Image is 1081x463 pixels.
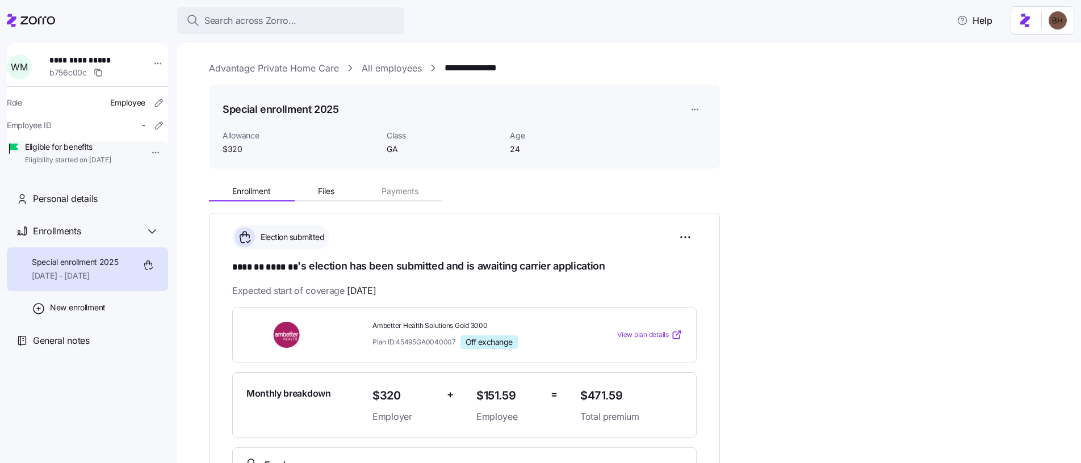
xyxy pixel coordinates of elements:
[33,192,98,206] span: Personal details
[387,130,501,141] span: Class
[50,302,106,313] span: New enrollment
[32,270,119,281] span: [DATE] - [DATE]
[957,14,992,27] span: Help
[1049,11,1067,30] img: c3c218ad70e66eeb89914ccc98a2927c
[246,322,328,348] img: Ambetter
[11,62,27,71] span: W M
[223,102,339,116] h1: Special enrollment 2025
[246,386,331,401] span: Monthly breakdown
[551,386,558,403] span: =
[142,120,145,131] span: -
[476,386,542,405] span: $151.59
[617,330,669,340] span: View plan details
[580,410,682,424] span: Total premium
[362,61,422,75] a: All employees
[510,130,624,141] span: Age
[232,259,697,275] h1: 's election has been submitted and is awaiting carrier application
[33,224,81,238] span: Enrollments
[177,7,404,34] button: Search across Zorro...
[617,329,682,340] a: View plan details
[387,144,501,155] span: GA
[7,97,22,108] span: Role
[49,67,87,78] span: b756c00c
[948,9,1002,32] button: Help
[25,155,111,165] span: Eligibility started on [DATE]
[372,410,438,424] span: Employer
[7,120,52,131] span: Employee ID
[318,187,334,195] span: Files
[372,386,438,405] span: $320
[580,386,682,405] span: $471.59
[372,321,571,331] span: Ambetter Health Solutions Gold 3000
[232,187,271,195] span: Enrollment
[223,130,378,141] span: Allowance
[209,61,339,75] a: Advantage Private Home Care
[447,386,454,403] span: +
[110,97,145,108] span: Employee
[25,141,111,153] span: Eligible for benefits
[32,256,119,268] span: Special enrollment 2025
[476,410,542,424] span: Employee
[372,337,456,347] span: Plan ID: 45495GA0040007
[33,334,90,348] span: General notes
[466,337,513,347] span: Off exchange
[232,284,376,298] span: Expected start of coverage
[257,231,324,243] span: Election submitted
[382,187,418,195] span: Payments
[223,144,378,155] span: $320
[347,284,376,298] span: [DATE]
[510,144,624,155] span: 24
[204,14,296,28] span: Search across Zorro...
